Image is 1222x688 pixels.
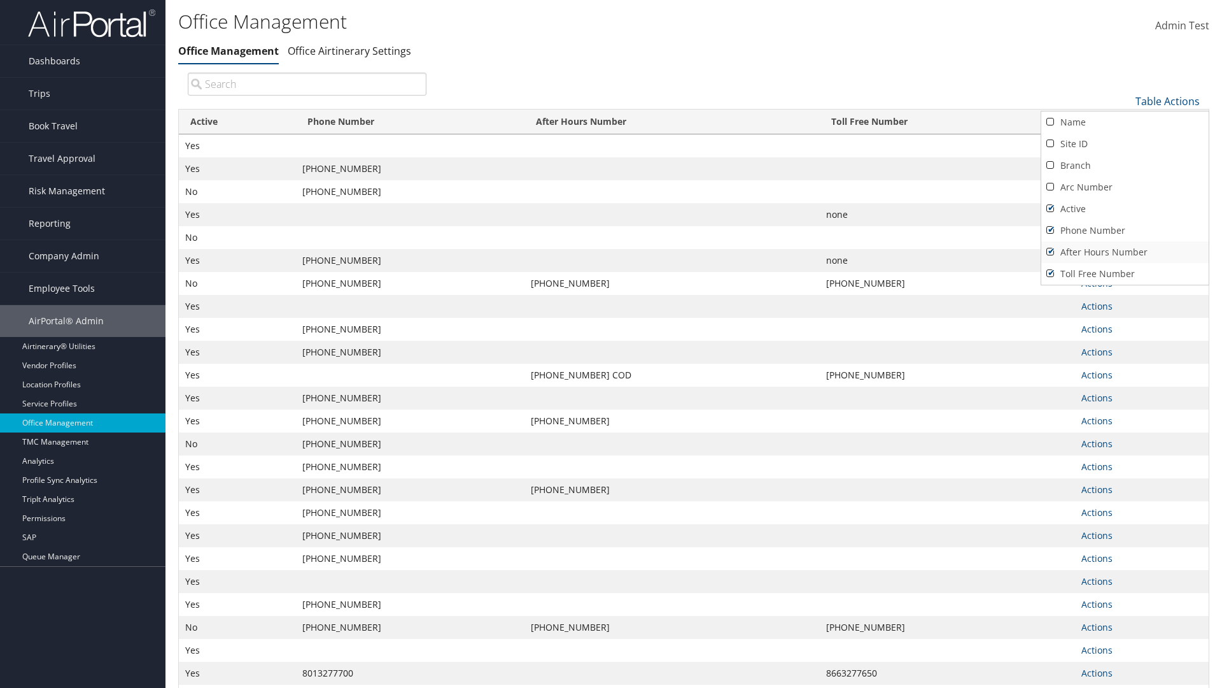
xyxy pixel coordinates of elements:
a: Phone Number [1041,220,1209,241]
a: Name [1041,111,1209,133]
a: Arc Number [1041,176,1209,198]
span: Company Admin [29,240,99,272]
span: AirPortal® Admin [29,305,104,337]
img: airportal-logo.png [28,8,155,38]
a: Active [1041,198,1209,220]
span: Risk Management [29,175,105,207]
span: Dashboards [29,45,80,77]
span: Reporting [29,208,71,240]
a: Branch [1041,155,1209,176]
span: Travel Approval [29,143,95,175]
a: Site ID [1041,133,1209,155]
span: Employee Tools [29,273,95,305]
a: Toll Free Number [1041,263,1209,285]
a: After Hours Number [1041,241,1209,263]
span: Book Travel [29,110,78,142]
span: Trips [29,78,50,110]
